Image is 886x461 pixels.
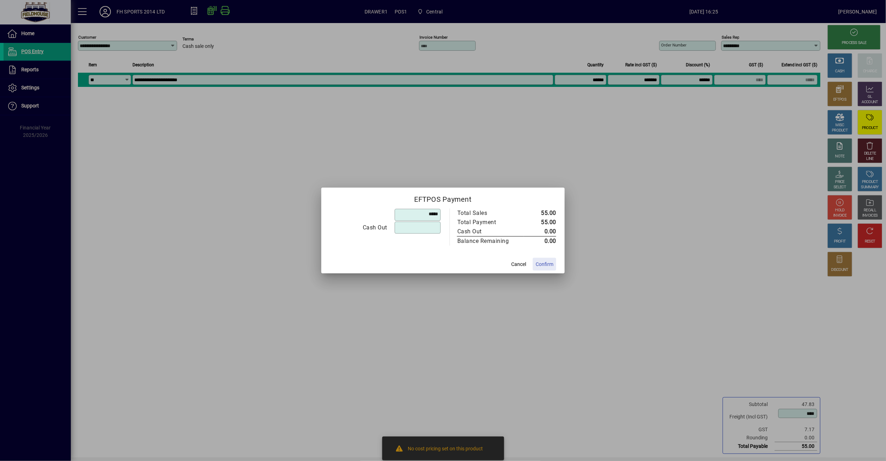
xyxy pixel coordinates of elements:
[457,218,524,227] td: Total Payment
[511,261,526,268] span: Cancel
[330,223,387,232] div: Cash Out
[507,258,530,271] button: Cancel
[457,237,517,245] div: Balance Remaining
[533,258,556,271] button: Confirm
[536,261,553,268] span: Confirm
[524,237,556,246] td: 0.00
[524,227,556,237] td: 0.00
[321,188,565,208] h2: EFTPOS Payment
[524,218,556,227] td: 55.00
[524,209,556,218] td: 55.00
[457,209,524,218] td: Total Sales
[457,227,517,236] div: Cash Out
